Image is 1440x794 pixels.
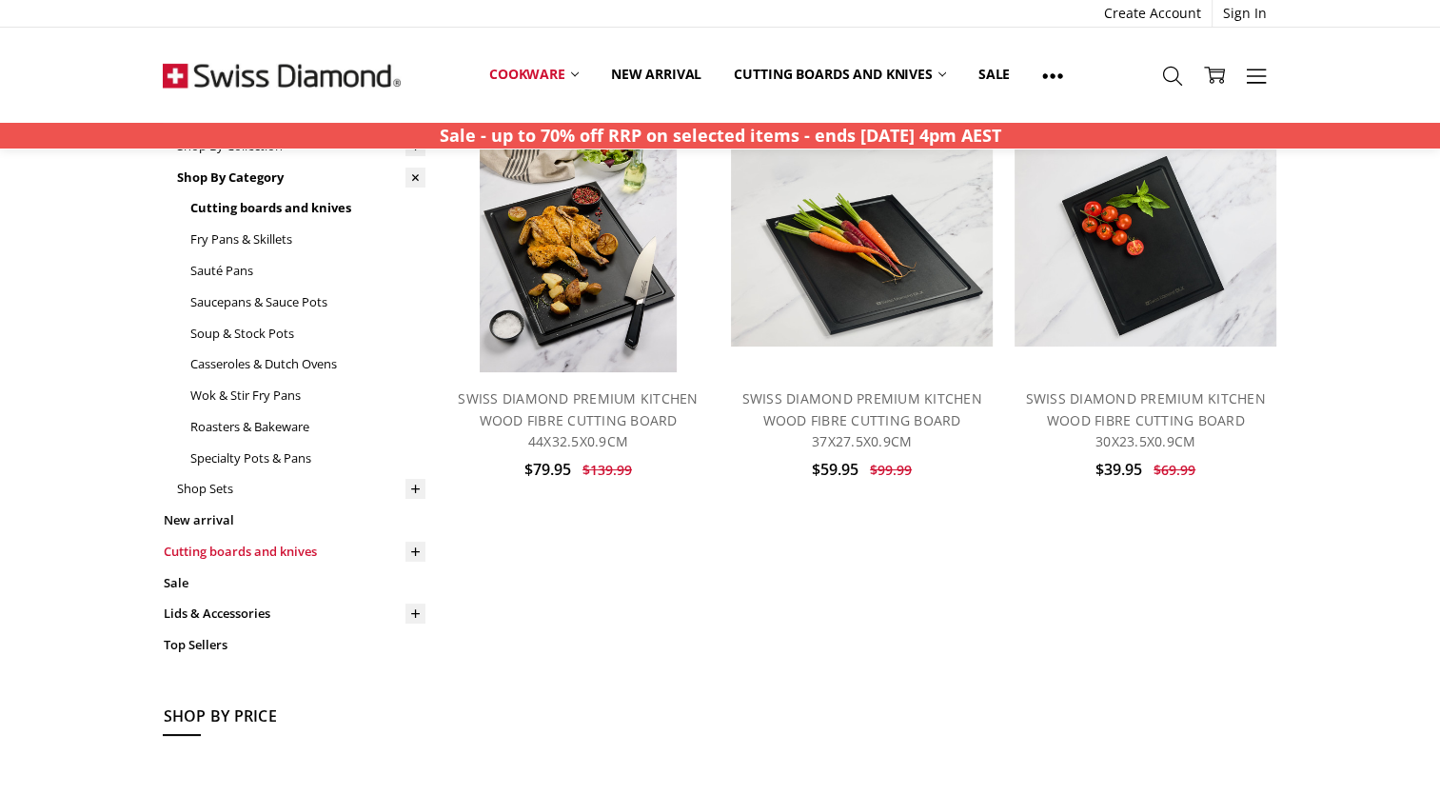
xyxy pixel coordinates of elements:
[163,705,425,737] h5: Shop By Price
[163,28,401,123] img: Free Shipping On Every Order
[189,224,425,255] a: Fry Pans & Skillets
[440,124,1001,147] strong: Sale - up to 70% off RRP on selected items - ends [DATE] 4pm AEST
[595,53,718,95] a: New arrival
[524,459,571,480] span: $79.95
[1015,110,1277,373] a: SWISS DIAMOND PREMIUM KITCHEN WOOD FIBRE CUTTING BOARD 30X23.5X0.9CM
[870,461,912,479] span: $99.99
[458,389,698,450] a: SWISS DIAMOND PREMIUM KITCHEN WOOD FIBRE CUTTING BOARD 44X32.5X0.9CM
[473,53,595,95] a: Cookware
[176,162,425,193] a: Shop By Category
[718,53,962,95] a: Cutting boards and knives
[741,389,981,450] a: SWISS DIAMOND PREMIUM KITCHEN WOOD FIBRE CUTTING BOARD 37X27.5X0.9CM
[163,505,425,536] a: New arrival
[163,536,425,567] a: Cutting boards and knives
[731,136,994,347] img: SWISS DIAMOND PREMIUM KITCHEN WOOD FIBRE CUTTING BOARD 37X27.5X0.9CM
[731,110,994,373] a: SWISS DIAMOND PREMIUM KITCHEN WOOD FIBRE CUTTING BOARD 37X27.5X0.9CM
[1026,53,1079,96] a: Show All
[447,110,710,373] a: SWISS DIAMOND PREMIUM KITCHEN WOOD FIBRE CUTTING BOARD 44X32.5X0.9CM
[189,380,425,411] a: Wok & Stir Fry Pans
[1095,459,1142,480] span: $39.95
[812,459,858,480] span: $59.95
[1015,136,1277,347] img: SWISS DIAMOND PREMIUM KITCHEN WOOD FIBRE CUTTING BOARD 30X23.5X0.9CM
[189,348,425,380] a: Casseroles & Dutch Ovens
[480,110,677,373] img: SWISS DIAMOND PREMIUM KITCHEN WOOD FIBRE CUTTING BOARD 44X32.5X0.9CM
[176,473,425,505] a: Shop Sets
[189,287,425,318] a: Saucepans & Sauce Pots
[189,443,425,474] a: Specialty Pots & Pans
[962,53,1026,95] a: Sale
[189,411,425,443] a: Roasters & Bakeware
[163,598,425,629] a: Lids & Accessories
[189,318,425,349] a: Soup & Stock Pots
[1026,389,1266,450] a: SWISS DIAMOND PREMIUM KITCHEN WOOD FIBRE CUTTING BOARD 30X23.5X0.9CM
[189,255,425,287] a: Sauté Pans
[163,629,425,661] a: Top Sellers
[189,193,425,225] a: Cutting boards and knives
[582,461,632,479] span: $139.99
[163,567,425,599] a: Sale
[1154,461,1195,479] span: $69.99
